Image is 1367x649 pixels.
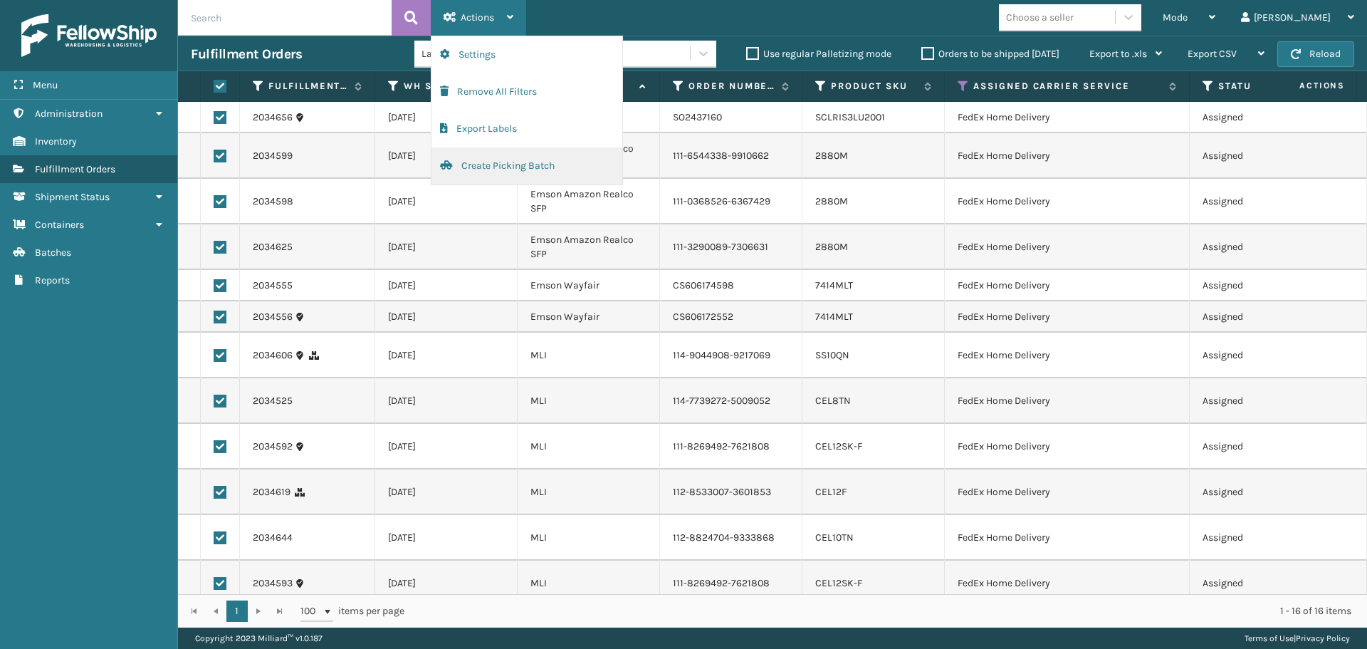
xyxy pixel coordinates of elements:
span: Inventory [35,135,77,147]
a: CEL12SK-F [815,577,862,589]
div: Last 90 Days [421,46,532,61]
td: [DATE] [375,333,518,378]
td: FedEx Home Delivery [945,469,1190,515]
td: Emson Wayfair [518,270,660,301]
span: Administration [35,108,103,120]
a: CEL8TN [815,395,851,407]
td: MLI [518,333,660,378]
button: Remove All Filters [431,73,622,110]
span: Batches [35,246,71,259]
td: MLI [518,561,660,606]
td: Assigned [1190,224,1332,270]
img: logo [21,14,157,57]
a: 2034606 [253,348,293,363]
td: Assigned [1190,179,1332,224]
label: WH Ship By Date [404,80,490,93]
a: 2880M [815,195,848,207]
td: 111-0368526-6367429 [660,179,802,224]
span: Export to .xls [1089,48,1147,60]
label: Orders to be shipped [DATE] [921,48,1059,60]
td: 111-8269492-7621808 [660,424,802,469]
span: Menu [33,79,58,91]
td: Assigned [1190,561,1332,606]
a: CEL10TN [815,531,854,544]
a: 2034619 [253,485,290,499]
span: Fulfillment Orders [35,163,115,175]
td: [DATE] [375,102,518,133]
a: 7414MLT [815,311,853,323]
td: Emson Wayfair [518,301,660,333]
div: | [1245,628,1350,649]
label: Assigned Carrier Service [973,80,1162,93]
td: [DATE] [375,179,518,224]
label: Use regular Palletizing mode [746,48,891,60]
a: SS10QN [815,349,849,361]
td: Assigned [1190,301,1332,333]
td: Assigned [1190,333,1332,378]
td: CS606174598 [660,270,802,301]
td: Assigned [1190,270,1332,301]
td: MLI [518,469,660,515]
td: FedEx Home Delivery [945,378,1190,424]
a: 2034525 [253,394,293,408]
span: Reports [35,274,70,286]
td: FedEx Home Delivery [945,515,1190,561]
label: Status [1218,80,1304,93]
td: MLI [518,515,660,561]
span: Mode [1163,11,1188,24]
span: Actions [461,11,494,24]
td: 112-8533007-3601853 [660,469,802,515]
a: 2034599 [253,149,293,163]
a: 2034592 [253,440,293,454]
label: Fulfillment Order Id [268,80,347,93]
label: Order Number [688,80,775,93]
td: Assigned [1190,424,1332,469]
a: CEL12F [815,486,847,498]
a: 2034598 [253,194,293,209]
a: 2034644 [253,531,293,545]
td: [DATE] [375,469,518,515]
td: Emson Amazon Realco SFP [518,179,660,224]
td: Assigned [1190,378,1332,424]
td: FedEx Home Delivery [945,270,1190,301]
button: Export Labels [431,110,622,147]
a: 2034593 [253,576,293,591]
h3: Fulfillment Orders [191,46,302,63]
td: Assigned [1190,102,1332,133]
td: [DATE] [375,378,518,424]
a: 2034556 [253,310,293,324]
td: FedEx Home Delivery [945,224,1190,270]
td: Assigned [1190,133,1332,179]
td: 111-6544338-9910662 [660,133,802,179]
a: 1 [226,601,248,622]
p: Copyright 2023 Milliard™ v 1.0.187 [195,628,323,649]
button: Settings [431,36,622,73]
a: 7414MLT [815,279,853,291]
td: FedEx Home Delivery [945,102,1190,133]
td: 111-3290089-7306631 [660,224,802,270]
td: [DATE] [375,424,518,469]
a: Terms of Use [1245,633,1294,643]
td: MLI [518,378,660,424]
td: CS606172552 [660,301,802,333]
td: [DATE] [375,270,518,301]
td: 112-8824704-9333868 [660,515,802,561]
a: Privacy Policy [1296,633,1350,643]
a: 2034625 [253,240,293,254]
span: 100 [300,604,322,618]
label: Product SKU [831,80,917,93]
td: 111-8269492-7621808 [660,561,802,606]
span: Export CSV [1188,48,1237,60]
div: 1 - 16 of 16 items [424,604,1351,618]
td: FedEx Home Delivery [945,301,1190,333]
td: MLI [518,424,660,469]
td: FedEx Home Delivery [945,179,1190,224]
span: Containers [35,219,84,231]
td: FedEx Home Delivery [945,333,1190,378]
td: [DATE] [375,561,518,606]
a: 2880M [815,150,848,162]
td: Assigned [1190,515,1332,561]
td: SO2437160 [660,102,802,133]
td: Emson Amazon Realco SFP [518,224,660,270]
td: [DATE] [375,301,518,333]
